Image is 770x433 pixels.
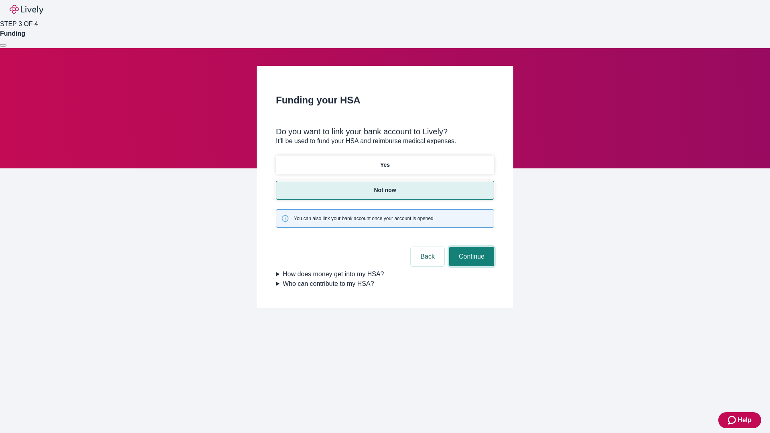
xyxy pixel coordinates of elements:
p: Not now [374,186,396,194]
span: You can also link your bank account once your account is opened. [294,215,435,222]
svg: Zendesk support icon [728,415,738,425]
h2: Funding your HSA [276,93,494,107]
p: It'll be used to fund your HSA and reimburse medical expenses. [276,136,494,146]
summary: Who can contribute to my HSA? [276,279,494,289]
p: Yes [380,161,390,169]
button: Not now [276,181,494,200]
button: Yes [276,156,494,174]
button: Zendesk support iconHelp [718,412,761,428]
img: Lively [10,5,43,14]
button: Continue [449,247,494,266]
div: Do you want to link your bank account to Lively? [276,127,494,136]
span: Help [738,415,752,425]
summary: How does money get into my HSA? [276,269,494,279]
button: Back [411,247,444,266]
